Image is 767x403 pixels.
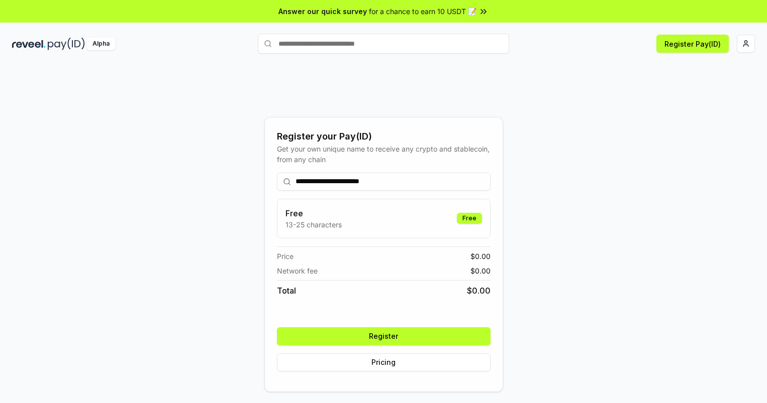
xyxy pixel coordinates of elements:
[285,207,342,219] h3: Free
[277,285,296,297] span: Total
[278,6,367,17] span: Answer our quick survey
[285,219,342,230] p: 13-25 characters
[369,6,476,17] span: for a chance to earn 10 USDT 📝
[48,38,85,50] img: pay_id
[470,251,491,261] span: $ 0.00
[12,38,46,50] img: reveel_dark
[277,353,491,371] button: Pricing
[467,285,491,297] span: $ 0.00
[277,251,294,261] span: Price
[656,35,729,53] button: Register Pay(ID)
[277,129,491,144] div: Register your Pay(ID)
[457,213,482,224] div: Free
[277,327,491,345] button: Register
[470,265,491,276] span: $ 0.00
[277,144,491,165] div: Get your own unique name to receive any crypto and stablecoin, from any chain
[277,265,318,276] span: Network fee
[87,38,115,50] div: Alpha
